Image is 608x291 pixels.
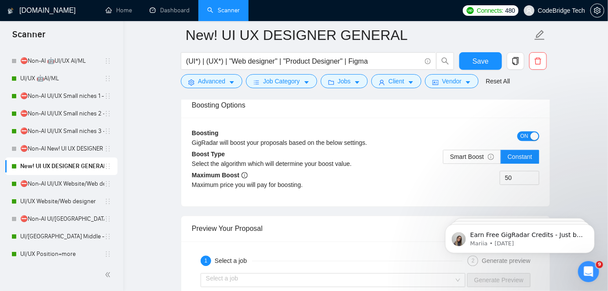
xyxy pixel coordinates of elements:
[5,28,52,47] span: Scanner
[486,76,510,86] a: Reset All
[20,245,104,263] a: UI/UX Position+more
[104,57,111,65] span: holder
[529,52,547,70] button: delete
[192,151,225,158] b: Boost Type
[104,198,111,205] span: holder
[20,70,104,87] a: UI/UX 🤖AI/ML
[20,193,104,210] a: UI/UX Website/Web designer
[106,7,132,14] a: homeHome
[20,105,104,122] a: ⛔Non-AI UI/UX Small niches 2 - HR (Ticketing), Legal,Tax/Logistics
[388,76,404,86] span: Client
[442,76,461,86] span: Vendor
[338,76,351,86] span: Jobs
[188,79,194,86] span: setting
[590,4,604,18] button: setting
[488,154,494,160] span: info-circle
[150,7,190,14] a: dashboardDashboard
[408,79,414,86] span: caret-down
[520,131,528,141] span: ON
[186,24,532,46] input: Scanner name...
[507,52,524,70] button: copy
[425,74,479,88] button: idcardVendorcaret-down
[104,75,111,82] span: holder
[20,122,104,140] a: ⛔Non-AI UI/UX Small niches 3 - NGO/Non-profit/sustainability
[104,180,111,187] span: holder
[5,175,117,193] li: ⛔Non-AI UI/UX Website/Web designer
[192,93,539,118] div: Boosting Options
[5,228,117,245] li: UI/UX Middle - US, GERMANY, UK, CANADA, ISRAEL
[371,74,421,88] button: userClientcaret-down
[5,140,117,158] li: ⛔Non-AI New! UI UX DESIGNER GENERAL
[425,58,431,64] span: info-circle
[5,158,117,175] li: New! UI UX DESIGNER GENERAL
[5,210,117,228] li: ⛔Non-AI UI/UX Middle - US, GERMANY, UK, CANADA, ISRAEL
[263,76,300,86] span: Job Category
[5,52,117,70] li: ⛔Non-AI 🤖UI/UX AI/ML
[5,105,117,122] li: ⛔Non-AI UI/UX Small niches 2 - HR (Ticketing), Legal,Tax/Logistics
[192,138,453,147] div: GigRadar will boost your proposals based on the below settings.
[192,129,219,137] b: Boosting
[328,79,334,86] span: folder
[20,87,104,105] a: ⛔Non-AI UI/UX Small niches 1 - Productivity/Booking,automotive, travel, social apps, dating apps
[304,79,310,86] span: caret-down
[465,79,471,86] span: caret-down
[186,56,421,67] input: Search Freelance Jobs...
[192,159,366,169] div: Select the algorithm which will determine your boost value.
[20,210,104,228] a: ⛔Non-AI UI/[GEOGRAPHIC_DATA] Middle - [GEOGRAPHIC_DATA], [GEOGRAPHIC_DATA], [GEOGRAPHIC_DATA], [G...
[5,245,117,263] li: UI/UX Position+more
[5,87,117,105] li: ⛔Non-AI UI/UX Small niches 1 - Productivity/Booking,automotive, travel, social apps, dating apps
[242,172,248,178] span: info-circle
[7,4,14,18] img: logo
[181,74,242,88] button: settingAdvancedcaret-down
[104,93,111,100] span: holder
[530,57,546,65] span: delete
[198,76,225,86] span: Advanced
[459,52,502,70] button: Save
[596,261,603,268] span: 9
[508,153,532,160] span: Constant
[20,175,104,193] a: ⛔Non-AI UI/UX Website/Web designer
[578,261,599,282] iframe: Intercom live chat
[505,6,515,15] span: 480
[437,57,454,65] span: search
[105,270,114,279] span: double-left
[534,29,546,41] span: edit
[467,7,474,14] img: upwork-logo.png
[104,163,111,170] span: holder
[192,216,539,241] div: Preview Your Proposal
[432,206,608,267] iframe: Intercom notifications message
[215,255,252,266] div: Select a job
[321,74,368,88] button: folderJobscaret-down
[104,145,111,152] span: holder
[379,79,385,86] span: user
[253,79,260,86] span: bars
[246,74,317,88] button: barsJob Categorycaret-down
[354,79,360,86] span: caret-down
[20,158,104,175] a: New! UI UX DESIGNER GENERAL
[20,228,104,245] a: UI/[GEOGRAPHIC_DATA] Middle - [GEOGRAPHIC_DATA], [GEOGRAPHIC_DATA], [GEOGRAPHIC_DATA], [GEOGRAPHI...
[5,122,117,140] li: ⛔Non-AI UI/UX Small niches 3 - NGO/Non-profit/sustainability
[104,251,111,258] span: holder
[5,70,117,87] li: UI/UX 🤖AI/ML
[20,52,104,70] a: ⛔Non-AI 🤖UI/UX AI/ML
[207,7,240,14] a: searchScanner
[591,7,604,14] span: setting
[507,57,524,65] span: copy
[104,233,111,240] span: holder
[20,140,104,158] a: ⛔Non-AI New! UI UX DESIGNER GENERAL
[229,79,235,86] span: caret-down
[104,128,111,135] span: holder
[450,153,494,160] span: Smart Boost
[467,273,531,287] button: Generate Preview
[5,193,117,210] li: UI/UX Website/Web designer
[526,7,532,14] span: user
[205,258,208,264] span: 1
[192,180,366,190] div: Maximum price you will pay for boosting.
[432,79,439,86] span: idcard
[104,110,111,117] span: holder
[472,56,488,67] span: Save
